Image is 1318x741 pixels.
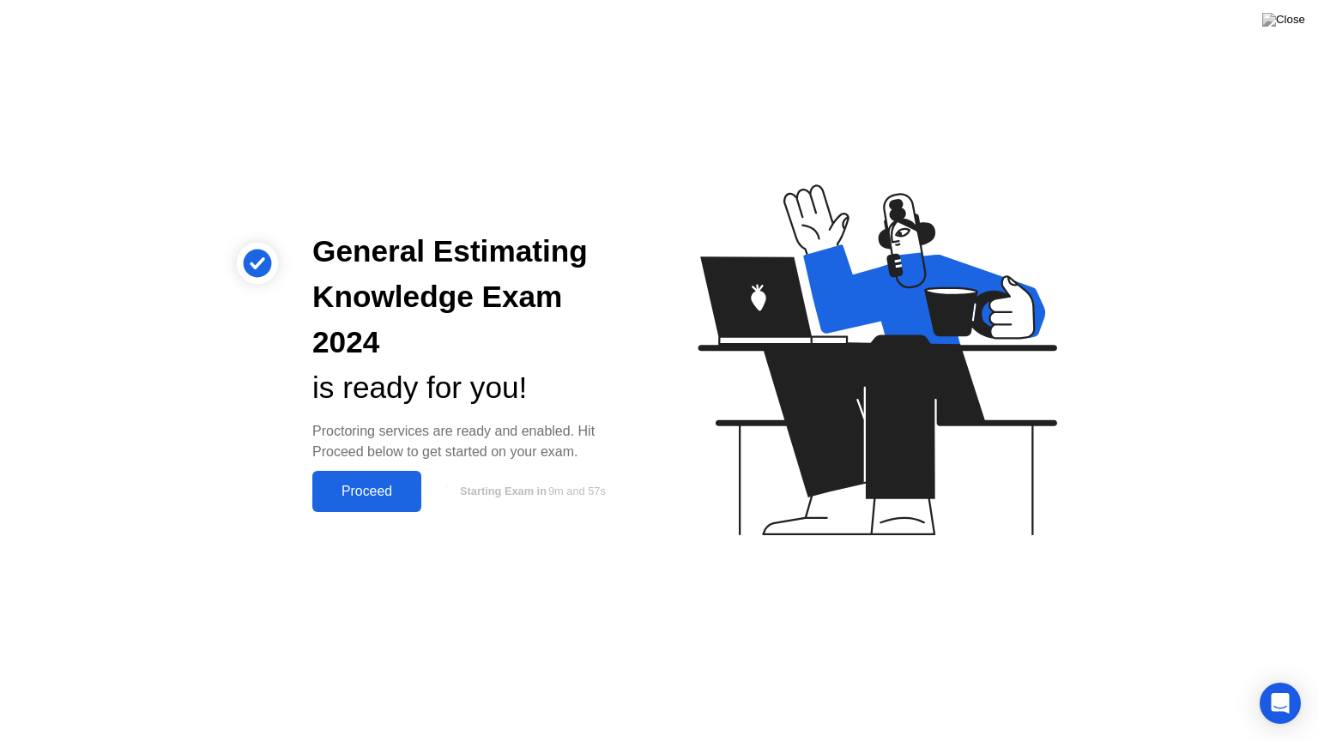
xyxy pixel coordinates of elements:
[312,365,632,411] div: is ready for you!
[548,485,606,497] span: 9m and 57s
[312,421,632,462] div: Proctoring services are ready and enabled. Hit Proceed below to get started on your exam.
[317,484,416,499] div: Proceed
[1260,683,1301,724] div: Open Intercom Messenger
[430,475,632,508] button: Starting Exam in9m and 57s
[312,471,421,512] button: Proceed
[312,229,632,364] div: General Estimating Knowledge Exam 2024
[1262,13,1305,27] img: Close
